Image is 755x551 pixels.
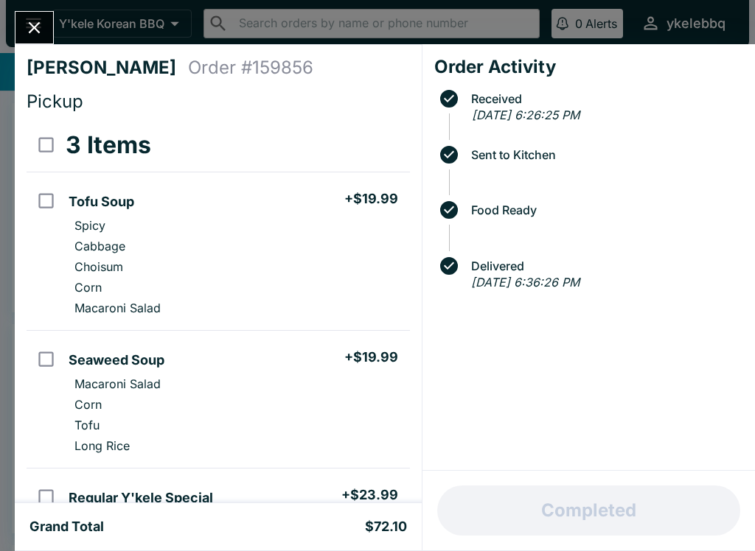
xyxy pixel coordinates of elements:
[74,397,102,412] p: Corn
[464,92,743,105] span: Received
[74,280,102,295] p: Corn
[74,301,161,315] p: Macaroni Salad
[472,108,580,122] em: [DATE] 6:26:25 PM
[344,190,398,208] h5: + $19.99
[344,348,398,366] h5: + $19.99
[464,259,743,273] span: Delivered
[341,486,398,504] h5: + $23.99
[464,203,743,217] span: Food Ready
[471,275,580,289] em: [DATE] 6:36:26 PM
[74,438,130,453] p: Long Rice
[27,91,83,112] span: Pickup
[434,56,743,78] h4: Order Activity
[15,12,53,43] button: Close
[464,148,743,161] span: Sent to Kitchen
[74,376,161,391] p: Macaroni Salad
[69,351,164,369] h5: Seaweed Soup
[66,130,151,160] h3: 3 Items
[74,218,105,233] p: Spicy
[69,193,134,211] h5: Tofu Soup
[365,518,407,536] h5: $72.10
[74,259,123,274] p: Choisum
[188,57,313,79] h4: Order # 159856
[74,239,125,253] p: Cabbage
[29,518,104,536] h5: Grand Total
[74,418,100,432] p: Tofu
[69,489,213,507] h5: Regular Y'kele Special
[27,57,188,79] h4: [PERSON_NAME]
